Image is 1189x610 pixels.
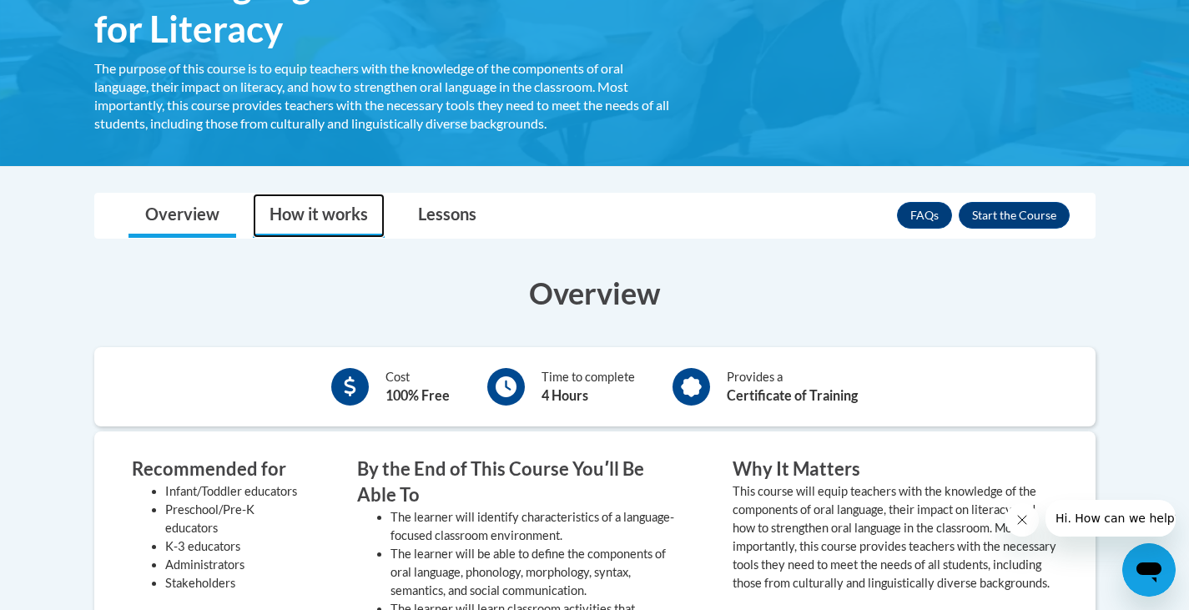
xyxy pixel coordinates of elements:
[1122,543,1176,597] iframe: Button to launch messaging window
[1005,503,1039,537] iframe: Close message
[727,368,858,406] div: Provides a
[385,368,450,406] div: Cost
[94,59,670,133] div: The purpose of this course is to equip teachers with the knowledge of the components of oral lang...
[132,456,307,482] h3: Recommended for
[128,194,236,238] a: Overview
[94,272,1096,314] h3: Overview
[165,574,307,592] li: Stakeholders
[733,484,1056,590] value: This course will equip teachers with the knowledge of the components of oral language, their impa...
[542,368,635,406] div: Time to complete
[959,202,1070,229] button: Enroll
[542,387,588,403] b: 4 Hours
[1045,500,1176,537] iframe: Message from company
[165,482,307,501] li: Infant/Toddler educators
[253,194,385,238] a: How it works
[357,456,683,508] h3: By the End of This Course Youʹll Be Able To
[165,556,307,574] li: Administrators
[10,12,135,25] span: Hi. How can we help?
[165,501,307,537] li: Preschool/Pre-K educators
[733,456,1058,482] h3: Why It Matters
[390,545,683,600] li: The learner will be able to define the components of oral language, phonology, morphology, syntax...
[385,387,450,403] b: 100% Free
[390,508,683,545] li: The learner will identify characteristics of a language-focused classroom environment.
[897,202,952,229] a: FAQs
[165,537,307,556] li: K-3 educators
[401,194,493,238] a: Lessons
[727,387,858,403] b: Certificate of Training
